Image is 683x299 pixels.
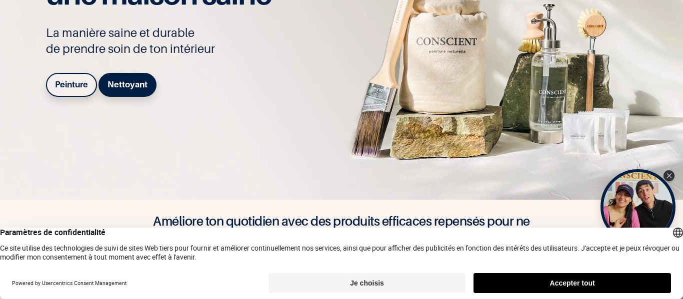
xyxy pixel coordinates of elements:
b: Peinture [55,79,88,89]
div: Close Tolstoy widget [663,170,674,181]
button: Open chat widget [8,8,38,38]
div: Open Tolstoy widget [600,169,675,244]
p: La manière saine et durable de prendre soin de ton intérieur [46,25,371,57]
div: Open Tolstoy [600,169,675,244]
h4: Améliore ton quotidien avec des produits efficaces repensés pour ne présenter aucun danger pour t... [141,212,541,250]
div: Tolstoy bubble widget [600,169,675,244]
a: Nettoyant [98,73,156,97]
b: Nettoyant [107,79,147,89]
a: Peinture [46,73,97,97]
